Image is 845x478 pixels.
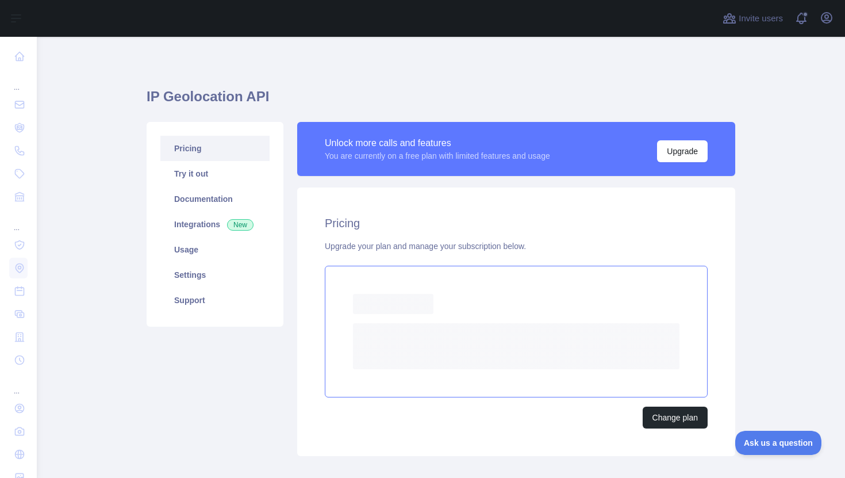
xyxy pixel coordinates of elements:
h1: IP Geolocation API [147,87,735,115]
a: Documentation [160,186,270,212]
a: Try it out [160,161,270,186]
span: New [227,219,253,231]
button: Upgrade [657,140,708,162]
h2: Pricing [325,215,708,231]
a: Settings [160,262,270,288]
button: Change plan [643,407,708,429]
div: Upgrade your plan and manage your subscription below. [325,240,708,252]
div: ... [9,373,28,396]
a: Support [160,288,270,313]
a: Usage [160,237,270,262]
a: Integrations New [160,212,270,237]
div: ... [9,69,28,92]
a: Pricing [160,136,270,161]
iframe: Toggle Customer Support [735,431,822,455]
div: You are currently on a free plan with limited features and usage [325,150,550,162]
button: Invite users [720,9,785,28]
span: Invite users [739,12,783,25]
div: Unlock more calls and features [325,136,550,150]
div: ... [9,209,28,232]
